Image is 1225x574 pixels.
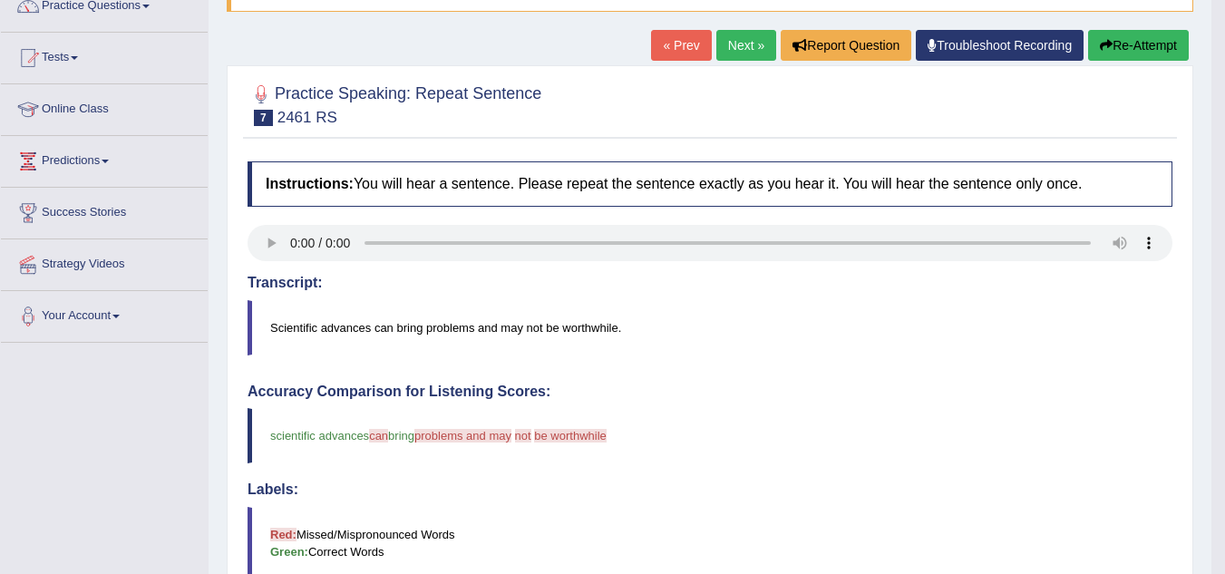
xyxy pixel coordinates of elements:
span: bring [388,429,414,443]
h2: Practice Speaking: Repeat Sentence [248,81,541,126]
span: scientific advances [270,429,369,443]
span: be worthwhile [534,429,607,443]
b: Red: [270,528,297,541]
span: can [369,429,388,443]
b: Instructions: [266,176,354,191]
blockquote: Scientific advances can bring problems and may not be worthwhile. [248,300,1172,355]
a: Online Class [1,84,208,130]
a: Your Account [1,291,208,336]
a: Tests [1,33,208,78]
h4: Accuracy Comparison for Listening Scores: [248,384,1172,400]
b: Green: [270,545,308,559]
a: « Prev [651,30,711,61]
a: Strategy Videos [1,239,208,285]
span: not [515,429,531,443]
span: problems and may [414,429,511,443]
small: 2461 RS [277,109,337,126]
h4: Transcript: [248,275,1172,291]
button: Report Question [781,30,911,61]
a: Predictions [1,136,208,181]
a: Success Stories [1,188,208,233]
button: Re-Attempt [1088,30,1189,61]
h4: You will hear a sentence. Please repeat the sentence exactly as you hear it. You will hear the se... [248,161,1172,207]
h4: Labels: [248,482,1172,498]
span: 7 [254,110,273,126]
a: Next » [716,30,776,61]
a: Troubleshoot Recording [916,30,1084,61]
